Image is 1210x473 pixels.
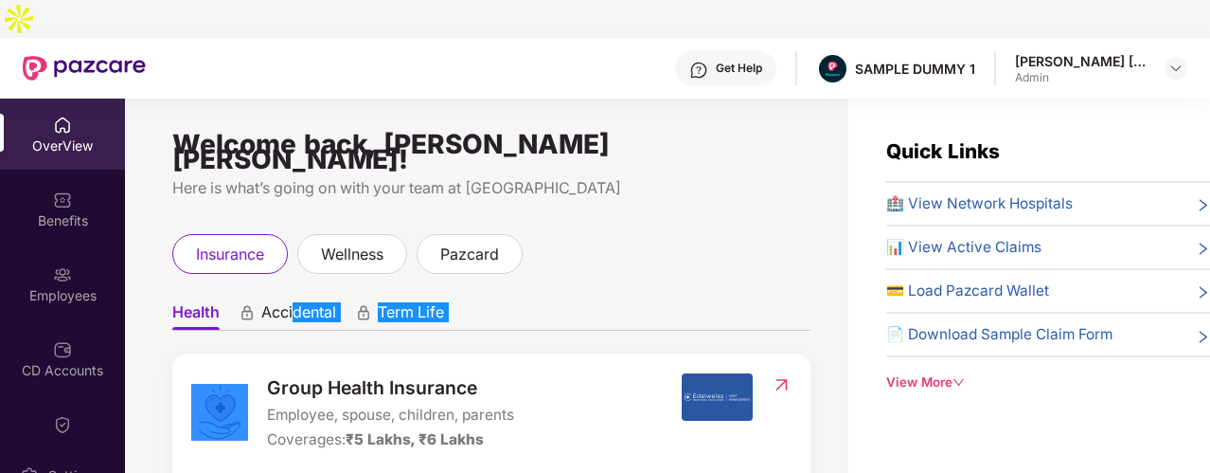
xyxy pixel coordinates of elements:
div: [PERSON_NAME] [PERSON_NAME] [1015,52,1148,70]
div: animation [239,304,256,321]
img: Pazcare_Alternative_logo-01-01.png [819,55,846,82]
img: insurerIcon [682,373,753,421]
img: RedirectIcon [772,375,792,394]
span: Quick Links [886,139,1000,163]
span: 📄 Download Sample Claim Form [886,323,1112,346]
div: Coverages: [267,428,514,451]
span: Group Health Insurance [267,373,514,402]
div: Admin [1015,70,1148,85]
span: right [1196,327,1210,346]
span: 🏥 View Network Hospitals [886,192,1073,215]
span: right [1196,196,1210,215]
div: animation [355,304,372,321]
img: svg+xml;base64,PHN2ZyBpZD0iSGVscC0zMngzMiIgeG1sbnM9Imh0dHA6Ly93d3cudzMub3JnLzIwMDAvc3ZnIiB3aWR0aD... [689,61,708,80]
span: Term Life [378,302,444,330]
div: Welcome back, [PERSON_NAME] [PERSON_NAME]! [172,136,810,167]
span: 📊 View Active Claims [886,236,1041,259]
span: Employee, spouse, children, parents [267,404,514,427]
span: ₹5 Lakhs, ₹6 Lakhs [346,430,484,448]
img: svg+xml;base64,PHN2ZyBpZD0iSG9tZSIgeG1sbnM9Imh0dHA6Ly93d3cudzMub3JnLzIwMDAvc3ZnIiB3aWR0aD0iMjAiIG... [53,116,72,135]
div: Get Help [716,61,762,76]
img: svg+xml;base64,PHN2ZyBpZD0iRW1wbG95ZWVzIiB4bWxucz0iaHR0cDovL3d3dy53My5vcmcvMjAwMC9zdmciIHdpZHRoPS... [53,265,72,284]
img: svg+xml;base64,PHN2ZyBpZD0iQ0RfQWNjb3VudHMiIGRhdGEtbmFtZT0iQ0QgQWNjb3VudHMiIHhtbG5zPSJodHRwOi8vd3... [53,340,72,359]
div: View More [886,373,1210,392]
span: right [1196,240,1210,259]
img: svg+xml;base64,PHN2ZyBpZD0iQmVuZWZpdHMiIHhtbG5zPSJodHRwOi8vd3d3LnczLm9yZy8yMDAwL3N2ZyIgd2lkdGg9Ij... [53,191,72,209]
img: svg+xml;base64,PHN2ZyBpZD0iRHJvcGRvd24tMzJ4MzIiIHhtbG5zPSJodHRwOi8vd3d3LnczLm9yZy8yMDAwL3N2ZyIgd2... [1168,61,1183,76]
span: Accidental [261,302,336,330]
div: Here is what’s going on with your team at [GEOGRAPHIC_DATA] [172,176,810,200]
span: pazcard [440,243,499,266]
span: insurance [196,243,264,266]
span: wellness [321,243,383,266]
div: SAMPLE DUMMY 1 [855,60,975,78]
span: Health [172,302,220,330]
img: logo [191,384,248,441]
span: 💳 Load Pazcard Wallet [886,280,1049,302]
img: New Pazcare Logo [23,56,146,81]
span: right [1196,283,1210,302]
img: svg+xml;base64,PHN2ZyBpZD0iQ2xhaW0iIHhtbG5zPSJodHRwOi8vd3d3LnczLm9yZy8yMDAwL3N2ZyIgd2lkdGg9IjIwIi... [53,415,72,434]
span: down [952,376,965,389]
